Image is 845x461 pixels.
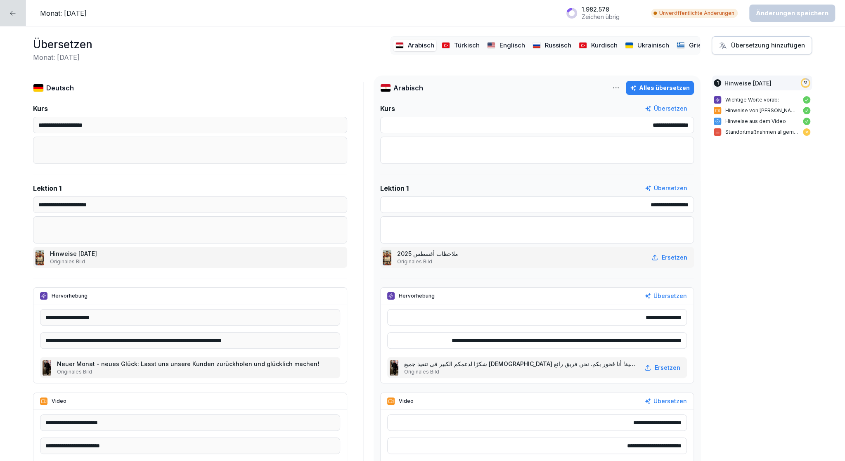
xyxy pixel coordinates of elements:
[591,41,618,50] p: Kurdisch
[689,41,722,50] p: Griechisch
[712,36,812,54] button: Übersetzung hinzufügen
[33,52,92,62] h2: Monat: [DATE]
[582,6,620,13] p: 1.982.578
[582,13,620,21] p: Zeichen übrig
[625,42,634,49] img: ua.svg
[499,41,525,50] p: Englisch
[57,359,321,368] p: Neuer Monat - neues Glück: Lasst uns unsere Kunden zurückholen und glücklich machen!
[380,183,409,193] p: Lektion 1
[36,250,44,265] img: wd8nkb6cirbkgovr9gpx61dg.png
[579,42,587,49] img: tr.svg
[677,42,685,49] img: gr.svg
[395,42,404,49] img: eg.svg
[644,291,687,300] button: Übersetzen
[380,104,395,113] p: Kurs
[749,5,835,22] button: Änderungen speichern
[52,397,66,405] p: Video
[454,41,480,50] p: Türkisch
[659,9,734,17] p: Unveröffentlichte Änderungen
[725,96,799,104] p: Wichtige Worte vorab:
[397,249,460,258] p: ملاحظات أغسطس 2025
[644,397,687,406] button: Übersetzen
[33,183,62,193] p: Lektion 1
[33,104,48,113] p: Kurs
[719,41,805,50] div: Übersetzung hinzufügen
[637,41,669,50] p: Ukrainisch
[442,42,450,49] img: tr.svg
[50,258,99,265] p: Originales Bild
[399,292,435,300] p: Hervorhebung
[50,249,99,258] p: Hinweise [DATE]
[487,42,496,49] img: us.svg
[562,2,644,24] button: 1.982.578Zeichen übrig
[408,41,434,50] p: Arabisch
[404,359,638,368] p: شكرًا لدعمكم الكبير في تنفيذ جميع [DEMOGRAPHIC_DATA] والترقيات خلال الأشهر القليلة الماضية! أنا ف...
[645,104,687,113] button: Übersetzen
[626,81,694,95] button: Alles übersetzen
[533,42,541,49] img: ru.svg
[662,253,687,262] p: Ersetzen
[725,128,799,136] p: Standortmaßnahmen allgemein:
[645,184,687,193] button: Übersetzen
[393,83,423,93] p: Arabisch
[46,83,74,93] p: Deutsch
[714,79,721,87] div: 1
[804,80,807,85] p: 83
[57,368,321,376] p: Originales Bild
[390,360,398,376] img: utifwk0z0fksa5vs554cw5ky.png
[724,79,772,87] p: Hinweise [DATE]
[725,107,799,114] p: Hinweise von [PERSON_NAME]
[380,84,391,92] img: eg.svg
[52,292,88,300] p: Hervorhebung
[399,397,414,405] p: Video
[630,83,690,92] div: Alles übersetzen
[43,360,51,376] img: utifwk0z0fksa5vs554cw5ky.png
[655,363,680,372] p: Ersetzen
[404,368,638,376] p: Originales Bild
[397,258,460,265] p: Originales Bild
[33,36,92,52] h1: Übersetzen
[383,250,391,265] img: wd8nkb6cirbkgovr9gpx61dg.png
[545,41,571,50] p: Russisch
[40,8,87,18] p: Monat: [DATE]
[756,9,828,18] p: Änderungen speichern
[33,84,44,92] img: de.svg
[725,118,799,125] p: Hinweise aus dem Video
